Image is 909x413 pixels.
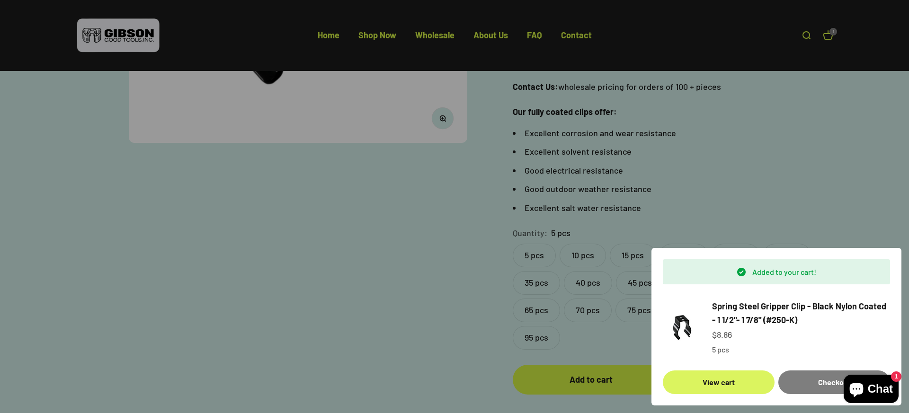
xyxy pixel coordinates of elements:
[790,376,879,388] div: Checkout
[778,370,890,394] button: Checkout
[712,299,890,327] a: Spring Steel Gripper Clip - Black Nylon Coated - 1 1/2"- 1 7/8" (#250-K)
[712,328,732,342] sale-price: $8.86
[663,370,775,394] a: View cart
[712,343,890,356] p: 5 pcs
[841,375,901,405] inbox-online-store-chat: Shopify online store chat
[663,259,890,285] div: Added to your cart!
[663,308,701,346] img: Gripper clip, made & shipped from the USA!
